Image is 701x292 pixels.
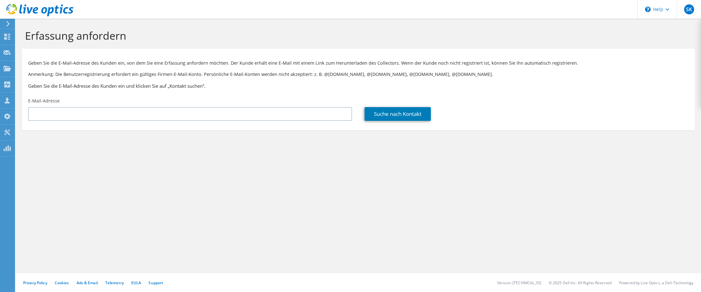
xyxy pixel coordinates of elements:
[28,98,60,104] label: E-Mail-Adresse
[23,280,47,285] a: Privacy Policy
[28,82,688,89] h3: Geben Sie die E-Mail-Adresse des Kunden ein und klicken Sie auf „Kontakt suchen“.
[105,280,124,285] a: Telemetry
[497,280,541,285] li: Version: [TECHNICAL_ID]
[131,280,141,285] a: EULA
[684,4,694,14] span: SK
[28,71,688,78] p: Anmerkung: Die Benutzerregistrierung erfordert ein gültiges Firmen-E-Mail-Konto. Persönliche E-Ma...
[77,280,98,285] a: Ads & Email
[55,280,69,285] a: Cookies
[149,280,163,285] a: Support
[645,7,651,12] svg: \n
[25,29,688,42] h1: Erfassung anfordern
[619,280,693,285] li: Powered by Live Optics, a Dell Technology
[549,280,612,285] li: © 2025 Dell Inc. All Rights Reserved
[28,60,688,67] p: Geben Sie die E-Mail-Adresse des Kunden ein, von dem Sie eine Erfassung anfordern möchten. Der Ku...
[365,107,431,121] a: Suche nach Kontakt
